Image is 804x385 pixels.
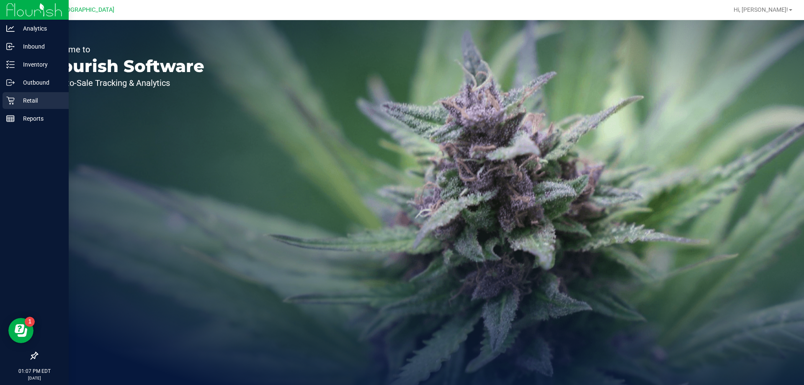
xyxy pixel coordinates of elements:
[15,114,65,124] p: Reports
[6,114,15,123] inline-svg: Reports
[4,367,65,375] p: 01:07 PM EDT
[45,58,204,75] p: Flourish Software
[6,78,15,87] inline-svg: Outbound
[15,59,65,70] p: Inventory
[15,23,65,34] p: Analytics
[6,60,15,69] inline-svg: Inventory
[6,96,15,105] inline-svg: Retail
[4,375,65,381] p: [DATE]
[25,317,35,327] iframe: Resource center unread badge
[8,318,33,343] iframe: Resource center
[15,78,65,88] p: Outbound
[57,6,114,13] span: [GEOGRAPHIC_DATA]
[15,41,65,52] p: Inbound
[45,79,204,87] p: Seed-to-Sale Tracking & Analytics
[45,45,204,54] p: Welcome to
[734,6,788,13] span: Hi, [PERSON_NAME]!
[6,24,15,33] inline-svg: Analytics
[15,96,65,106] p: Retail
[6,42,15,51] inline-svg: Inbound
